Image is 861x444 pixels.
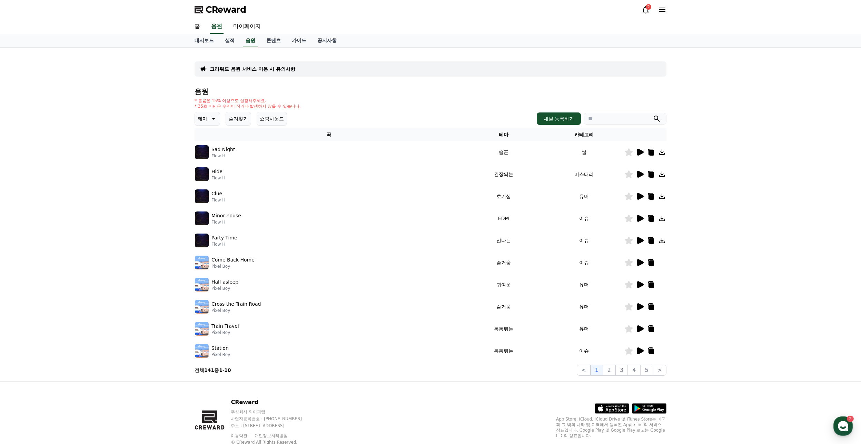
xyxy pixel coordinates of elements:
[211,241,237,247] p: Flow H
[198,114,207,124] p: 테마
[211,330,239,335] p: Pixel Boy
[640,365,653,376] button: 5
[646,4,651,10] div: 2
[544,141,624,163] td: 썰
[544,274,624,296] td: 유머
[544,229,624,251] td: 이슈
[211,234,237,241] p: Party Time
[211,286,238,291] p: Pixel Boy
[537,112,581,125] button: 채널 등록하기
[211,300,261,308] p: Cross the Train Road
[544,128,624,141] th: 카테고리
[219,367,222,373] strong: 1
[231,416,315,422] p: 사업자등록번호 : [PHONE_NUMBER]
[189,19,206,34] a: 홈
[211,256,255,264] p: Come Back Home
[211,219,241,225] p: Flow H
[107,229,115,235] span: 설정
[463,128,544,141] th: 테마
[642,6,650,14] a: 2
[210,66,295,72] a: 크리워드 음원 서비스 이용 시 유의사항
[211,212,241,219] p: Minor house
[211,197,225,203] p: Flow H
[211,323,239,330] p: Train Travel
[195,344,209,358] img: music
[219,34,240,47] a: 실적
[211,146,235,153] p: Sad Night
[189,34,219,47] a: 대시보드
[463,318,544,340] td: 통통튀는
[463,163,544,185] td: 긴장되는
[210,19,224,34] a: 음원
[195,211,209,225] img: music
[231,433,253,438] a: 이용약관
[195,145,209,159] img: music
[195,300,209,314] img: music
[463,274,544,296] td: 귀여운
[261,34,286,47] a: 콘텐츠
[544,185,624,207] td: 유머
[231,423,315,428] p: 주소 : [STREET_ADDRESS]
[195,112,220,126] button: 테마
[195,98,301,103] p: * 볼륨은 15% 이상으로 설정해주세요.
[2,219,46,236] a: 홈
[195,322,209,336] img: music
[195,103,301,109] p: * 35초 미만은 수익이 적거나 발생하지 않을 수 있습니다.
[89,219,132,236] a: 설정
[63,229,71,235] span: 대화
[224,367,231,373] strong: 10
[463,229,544,251] td: 신나는
[463,185,544,207] td: 호기심
[195,367,231,374] p: 전체 중 -
[195,88,666,95] h4: 음원
[231,409,315,415] p: 주식회사 와이피랩
[211,264,255,269] p: Pixel Boy
[195,256,209,269] img: music
[211,168,222,175] p: Hide
[211,175,225,181] p: Flow H
[204,367,214,373] strong: 141
[603,365,615,376] button: 2
[286,34,312,47] a: 가이드
[70,218,72,224] span: 2
[226,112,251,126] button: 즐겨찾기
[211,308,261,313] p: Pixel Boy
[211,190,222,197] p: Clue
[463,251,544,274] td: 즐거움
[257,112,287,126] button: 쇼핑사운드
[628,365,640,376] button: 4
[195,167,209,181] img: music
[195,234,209,247] img: music
[243,34,258,47] a: 음원
[195,128,463,141] th: 곡
[463,141,544,163] td: 슬픈
[228,19,266,34] a: 마이페이지
[463,296,544,318] td: 즐거움
[231,398,315,406] p: CReward
[312,34,342,47] a: 공지사항
[195,189,209,203] img: music
[211,153,235,159] p: Flow H
[211,352,230,357] p: Pixel Boy
[556,416,666,438] p: App Store, iCloud, iCloud Drive 및 iTunes Store는 미국과 그 밖의 나라 및 지역에서 등록된 Apple Inc.의 서비스 상표입니다. Goo...
[653,365,666,376] button: >
[615,365,628,376] button: 3
[544,251,624,274] td: 이슈
[577,365,590,376] button: <
[195,278,209,292] img: music
[206,4,246,15] span: CReward
[46,219,89,236] a: 2대화
[591,365,603,376] button: 1
[195,4,246,15] a: CReward
[544,163,624,185] td: 미스터리
[544,318,624,340] td: 유머
[463,340,544,362] td: 통통튀는
[211,345,229,352] p: Station
[544,340,624,362] td: 이슈
[255,433,288,438] a: 개인정보처리방침
[211,278,238,286] p: Half asleep
[544,207,624,229] td: 이슈
[463,207,544,229] td: EDM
